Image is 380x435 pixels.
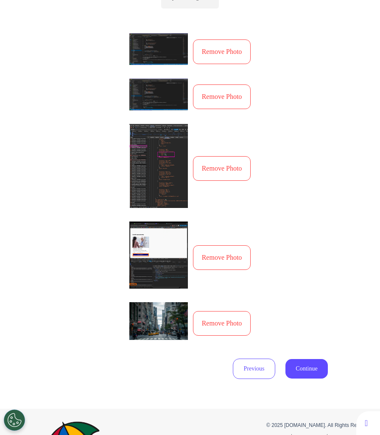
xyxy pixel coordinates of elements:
[4,410,25,431] button: Open Preferences
[193,311,251,336] button: Remove Photo
[129,33,188,65] img: Preview 1
[129,124,188,208] img: Preview 3
[233,359,275,379] button: Previous
[129,222,188,289] img: Preview 4
[193,84,251,109] button: Remove Photo
[285,359,328,379] button: Continue
[193,39,251,64] button: Remove Photo
[193,245,251,270] button: Remove Photo
[196,421,374,429] p: © 2025 [DOMAIN_NAME]. All Rights Reserved.
[129,79,188,110] img: Preview 2
[193,156,251,181] button: Remove Photo
[129,302,188,340] img: Preview 5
